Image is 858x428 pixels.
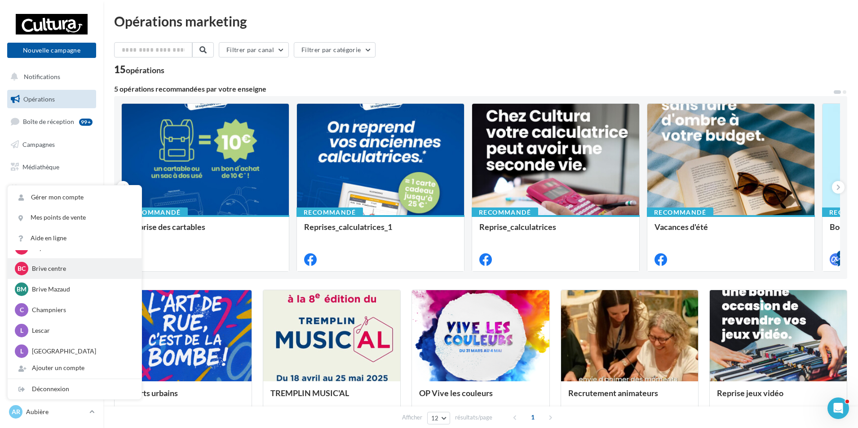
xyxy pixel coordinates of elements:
button: Filtrer par catégorie [294,42,376,57]
div: Recrutement animateurs [568,388,691,406]
span: Notifications [24,73,60,80]
a: Gérer mon compte [8,187,142,207]
button: Notifications [5,67,94,86]
div: OP Vive les couleurs [419,388,542,406]
p: Brive centre [32,264,131,273]
span: Ar [12,407,20,416]
a: Ar Aubière [7,403,96,420]
div: Reprise_calculatrices [479,222,632,240]
span: C [20,305,24,314]
div: OP Arts urbains [122,388,244,406]
span: Boîte de réception [23,118,74,125]
span: Opérations [23,95,55,103]
div: Reprises_calculatrices_1 [304,222,457,240]
a: Calendrier [5,180,98,199]
div: Opérations marketing [114,14,847,28]
span: Afficher [402,413,422,422]
button: Nouvelle campagne [7,43,96,58]
div: TREMPLIN MUSIC'AL [270,388,393,406]
span: Bc [18,264,26,273]
div: Ajouter un compte [8,358,142,378]
div: 15 [114,65,164,75]
span: 1 [526,410,540,424]
div: Déconnexion [8,379,142,399]
a: Aide en ligne [8,228,142,248]
div: Vacances d'été [655,222,807,240]
p: Brive Mazaud [32,285,131,294]
a: Boîte de réception99+ [5,112,98,131]
a: Médiathèque [5,158,98,176]
span: résultats/page [455,413,492,422]
span: L [20,347,23,356]
div: Reprise jeux vidéo [717,388,840,406]
iframe: Intercom live chat [827,397,849,419]
a: Campagnes [5,135,98,154]
div: 5 opérations recommandées par votre enseigne [114,85,833,93]
p: Aubière [26,407,86,416]
div: Recommandé [647,207,713,217]
button: 12 [427,412,450,424]
div: 99+ [79,119,93,126]
div: Recommandé [472,207,538,217]
div: Recommandé [296,207,363,217]
span: BM [17,285,27,294]
span: Médiathèque [22,163,59,170]
p: [GEOGRAPHIC_DATA] [32,347,131,356]
div: Recommandé [121,207,188,217]
span: Campagnes [22,141,55,148]
a: Mes points de vente [8,207,142,228]
a: Opérations [5,90,98,109]
div: Reprise des cartables [129,222,282,240]
p: Lescar [32,326,131,335]
button: Filtrer par canal [219,42,289,57]
div: opérations [126,66,164,74]
div: 4 [837,251,845,259]
span: 12 [431,415,439,422]
p: Champniers [32,305,131,314]
span: L [20,326,23,335]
